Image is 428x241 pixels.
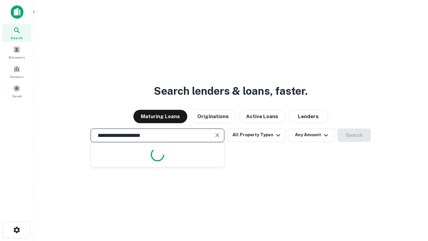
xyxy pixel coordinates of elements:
[133,110,187,123] button: Maturing Loans
[227,129,285,142] button: All Property Types
[11,5,23,19] img: capitalize-icon.png
[11,35,23,41] span: Search
[2,63,31,81] a: Contacts
[2,24,31,42] a: Search
[9,55,25,60] span: Borrowers
[2,43,31,61] a: Borrowers
[288,129,335,142] button: Any Amount
[154,83,308,99] h3: Search lenders & loans, faster.
[2,82,31,100] a: Saved
[10,74,23,79] span: Contacts
[213,131,222,140] button: Clear
[395,166,428,198] iframe: Chat Widget
[12,93,22,99] span: Saved
[288,110,328,123] button: Lenders
[190,110,236,123] button: Originations
[239,110,286,123] button: Active Loans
